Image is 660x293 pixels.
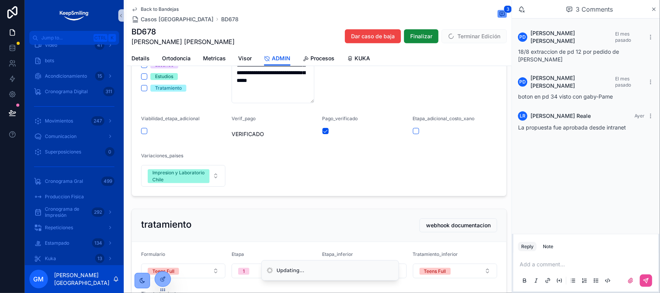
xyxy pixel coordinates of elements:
span: PD [520,79,526,85]
span: Verif_pago [232,116,256,121]
span: Procesos [310,55,334,62]
a: BD678 [221,15,239,23]
a: ADMIN [264,51,290,66]
span: 3 Comments [576,5,613,14]
button: Note [540,242,556,251]
div: Tratamiento [155,85,182,92]
button: Select Button [141,264,225,278]
div: scrollable content [25,45,124,265]
div: 41 [95,41,104,50]
button: Jump to...CtrlK [29,31,119,45]
span: Ortodoncia [162,55,191,62]
h1: BD678 [131,26,235,37]
span: [PERSON_NAME] [PERSON_NAME] [131,37,235,46]
span: Kuka [45,256,56,262]
a: bots [29,54,119,68]
span: Etapa_inferior [322,251,353,257]
span: Metricas [203,55,226,62]
p: [PERSON_NAME][GEOGRAPHIC_DATA] [54,271,113,287]
span: ADMIN [272,55,290,62]
button: 3 [498,10,507,19]
span: El mes pasado [615,31,631,43]
div: Teens Full [152,268,174,275]
div: Impresion y Laboratorio Chile [152,169,205,183]
span: Finalizar [410,32,432,40]
a: Comunicacion [29,129,119,143]
span: Visor [238,55,252,62]
span: Details [131,55,150,62]
a: Estampado134 [29,236,119,250]
span: VERIFICADO [232,130,316,138]
a: KUKA [347,51,370,67]
span: PD [520,34,526,40]
span: Ctrl [94,34,107,42]
div: Updating... [277,267,305,274]
a: Acondicionamiento15 [29,69,119,83]
span: Etapa_adicional_costo_xano [413,116,475,121]
span: LR [520,113,526,119]
a: Repeticiones [29,221,119,235]
div: 13 [95,254,104,263]
span: La propuesta fue aprobada desde intranet [518,124,626,131]
span: El mes pasado [615,76,631,88]
span: Video [45,42,57,48]
a: Cronograma Gral499 [29,174,119,188]
span: Superposiciones [45,149,81,155]
a: Details [131,51,150,67]
img: App logo [59,9,89,22]
div: 499 [101,177,114,186]
span: [PERSON_NAME] [PERSON_NAME] [530,74,615,90]
div: 311 [103,87,114,96]
span: [PERSON_NAME] Reale [530,112,591,120]
span: Back to Bandejas [141,6,179,12]
span: Cronograma Digital [45,89,88,95]
a: Video41 [29,38,119,52]
span: Comunicacion [45,133,77,140]
span: Cronograma Gral [45,178,83,184]
div: 15 [95,72,104,81]
span: Etapa [232,251,244,257]
button: Select Button [232,264,316,278]
span: Movimientos [45,118,73,124]
span: Variaciones_paises [141,153,183,158]
span: Tratamiento_inferior [413,251,458,257]
span: Acondicionamiento [45,73,87,79]
span: KUKA [355,55,370,62]
div: Teens Full [424,268,446,275]
button: Finalizar [404,29,438,43]
span: Jump to... [41,35,90,41]
span: Ayer [634,113,645,119]
a: Back to Bandejas [131,6,179,12]
div: Note [543,244,553,250]
button: webhook documentacion [420,218,497,232]
span: Estampado [45,240,69,246]
span: 3 [504,5,512,13]
span: Repeticiones [45,225,73,231]
a: Ortodoncia [162,51,191,67]
span: bots [45,58,54,64]
span: Pago_verificado [322,116,358,121]
button: Select Button [413,264,497,278]
div: 247 [91,116,104,126]
span: Viabilidad_etapa_adicional [141,116,200,121]
span: GM [34,274,44,284]
span: Produccion Fisica [45,194,84,200]
div: Estudios [155,73,173,80]
span: Casos [GEOGRAPHIC_DATA] [141,15,213,23]
button: Dar caso de baja [345,29,401,43]
span: Cronograma de Impresión [45,206,89,218]
div: 0 [105,147,114,157]
a: Produccion Fisica [29,190,119,204]
a: Metricas [203,51,226,67]
a: Procesos [303,51,334,67]
h2: tratamiento [141,218,192,231]
a: Casos [GEOGRAPHIC_DATA] [131,15,213,23]
span: boton en pd 34 visto con gaby-Pame [518,93,613,100]
a: Visor [238,51,252,67]
a: Movimientos247 [29,114,119,128]
div: 292 [92,208,104,217]
a: Cronograma de Impresión292 [29,205,119,219]
div: 134 [92,238,104,248]
span: Formulario [141,251,165,257]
